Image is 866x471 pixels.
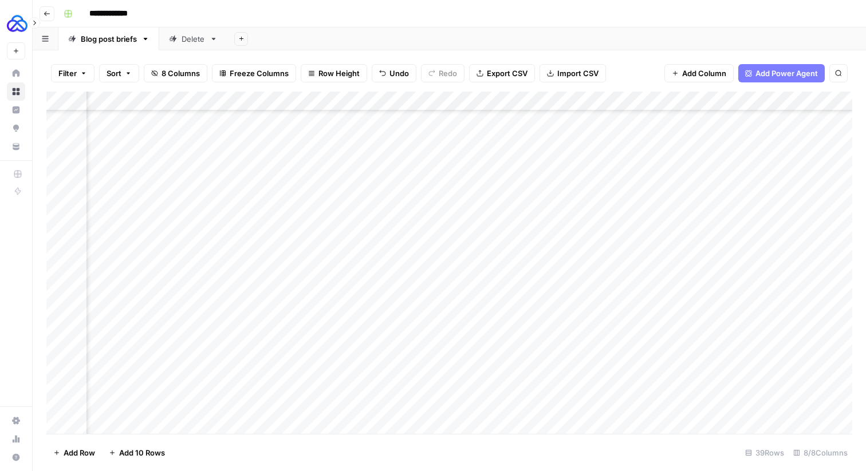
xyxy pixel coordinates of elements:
[212,64,296,82] button: Freeze Columns
[682,68,726,79] span: Add Column
[372,64,416,82] button: Undo
[182,33,205,45] div: Delete
[487,68,528,79] span: Export CSV
[7,119,25,137] a: Opportunities
[7,9,25,38] button: Workspace: AUQ
[7,448,25,466] button: Help + Support
[7,13,27,34] img: AUQ Logo
[7,430,25,448] a: Usage
[162,68,200,79] span: 8 Columns
[789,444,852,462] div: 8/8 Columns
[755,68,818,79] span: Add Power Agent
[58,27,159,50] a: Blog post briefs
[738,64,825,82] button: Add Power Agent
[664,64,734,82] button: Add Column
[439,68,457,79] span: Redo
[741,444,789,462] div: 39 Rows
[64,447,95,458] span: Add Row
[557,68,599,79] span: Import CSV
[7,64,25,82] a: Home
[469,64,535,82] button: Export CSV
[230,68,289,79] span: Freeze Columns
[7,101,25,119] a: Insights
[7,411,25,430] a: Settings
[389,68,409,79] span: Undo
[58,68,77,79] span: Filter
[144,64,207,82] button: 8 Columns
[107,68,121,79] span: Sort
[119,447,165,458] span: Add 10 Rows
[51,64,95,82] button: Filter
[318,68,360,79] span: Row Height
[540,64,606,82] button: Import CSV
[102,444,172,462] button: Add 10 Rows
[421,64,465,82] button: Redo
[46,444,102,462] button: Add Row
[81,33,137,45] div: Blog post briefs
[7,137,25,156] a: Your Data
[99,64,139,82] button: Sort
[159,27,227,50] a: Delete
[7,82,25,101] a: Browse
[301,64,367,82] button: Row Height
